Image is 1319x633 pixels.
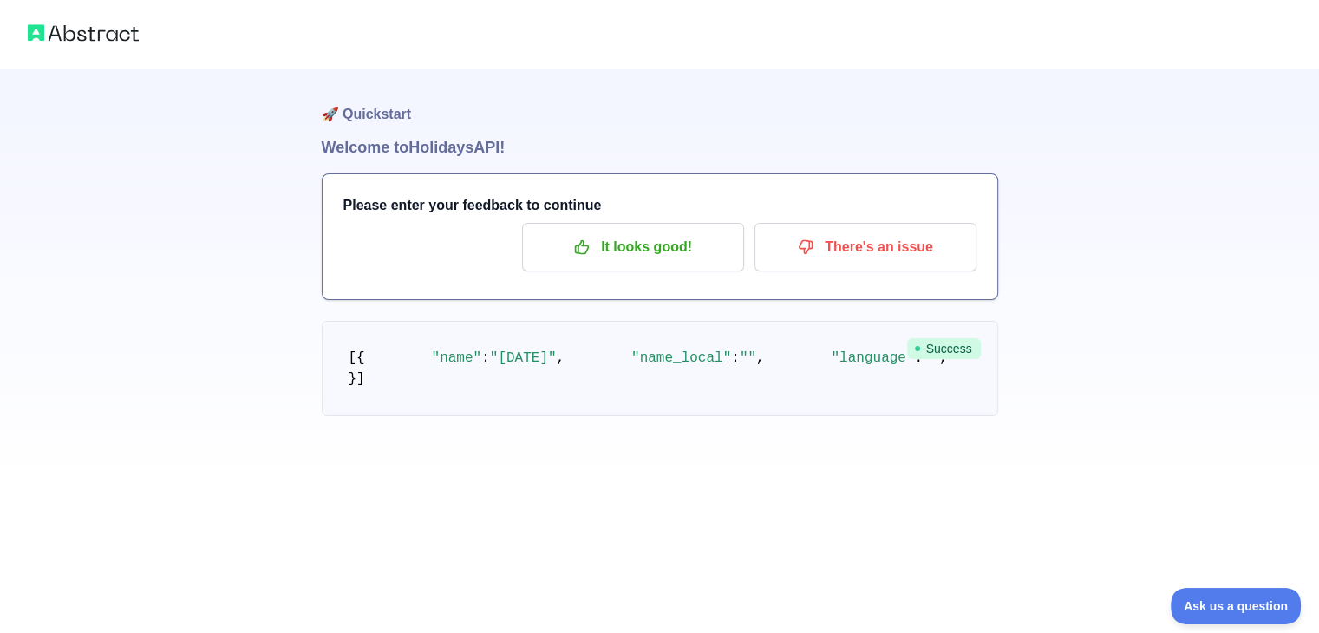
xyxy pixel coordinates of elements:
button: There's an issue [754,223,976,271]
span: , [756,350,765,366]
p: There's an issue [767,232,963,262]
span: Success [907,338,981,359]
span: [ [349,350,357,366]
span: "name_local" [631,350,731,366]
p: It looks good! [535,232,731,262]
h3: Please enter your feedback to continue [343,195,976,216]
button: It looks good! [522,223,744,271]
span: , [557,350,565,366]
span: "name" [432,350,482,366]
h1: Welcome to Holidays API! [322,135,998,160]
iframe: Toggle Customer Support [1171,588,1302,624]
span: : [481,350,490,366]
span: "[DATE]" [490,350,557,366]
span: : [731,350,740,366]
span: "language" [831,350,914,366]
span: "" [740,350,756,366]
img: Abstract logo [28,21,139,45]
h1: 🚀 Quickstart [322,69,998,135]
